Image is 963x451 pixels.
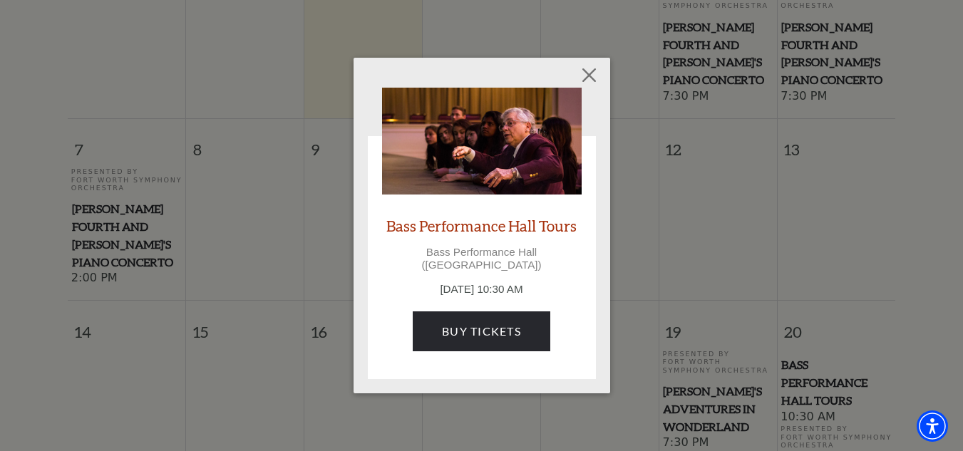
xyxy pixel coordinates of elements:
button: Close [575,61,602,88]
p: [DATE] 10:30 AM [382,281,582,298]
p: Bass Performance Hall ([GEOGRAPHIC_DATA]) [382,246,582,271]
a: Buy Tickets [413,311,550,351]
a: Bass Performance Hall Tours [386,216,577,235]
div: Accessibility Menu [917,410,948,442]
img: Bass Performance Hall Tours [382,88,582,195]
